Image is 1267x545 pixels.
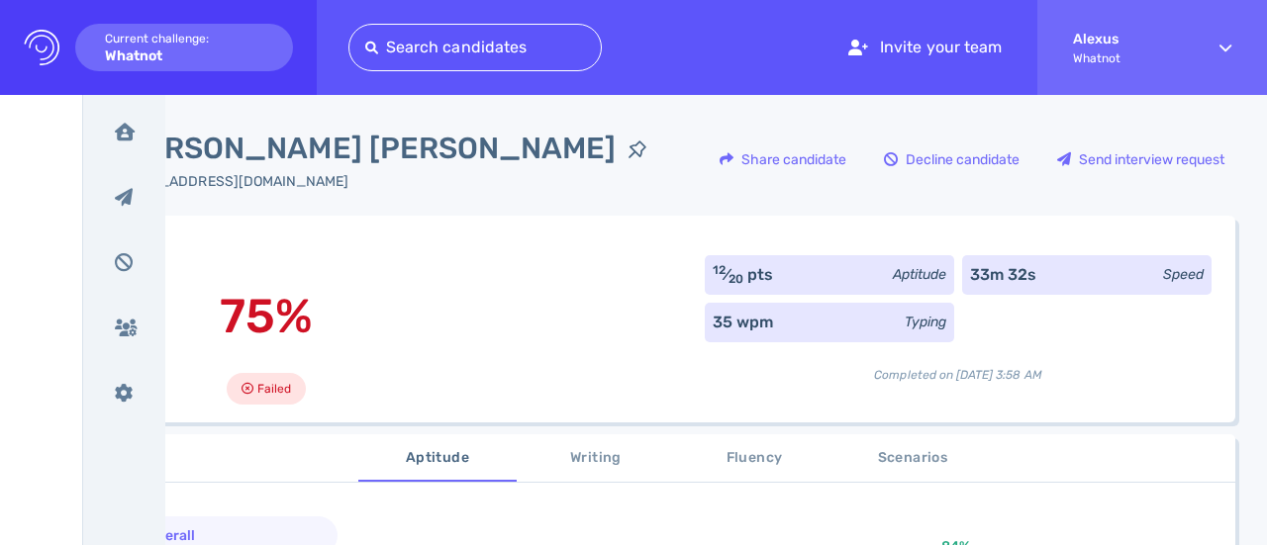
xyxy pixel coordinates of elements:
div: 33m 32s [970,263,1036,287]
strong: Alexus [1073,31,1184,47]
div: Click to copy the email address [115,171,659,192]
div: Speed [1163,264,1204,285]
span: Aptitude [370,446,505,471]
span: Writing [529,446,663,471]
span: Whatnot [1073,51,1184,65]
span: 75% [220,288,313,344]
div: Typing [905,312,946,332]
sup: 12 [713,263,726,277]
sub: 20 [729,272,743,286]
button: Send interview request [1046,136,1235,183]
span: Failed [257,377,291,401]
button: Decline candidate [873,136,1030,183]
div: ⁄ pts [713,263,774,287]
button: Share candidate [709,136,857,183]
div: Send interview request [1047,136,1234,182]
div: Completed on [DATE] 3:58 AM [705,350,1212,384]
div: Decline candidate [874,136,1029,182]
div: Aptitude [893,264,946,285]
span: Fluency [687,446,822,471]
div: 35 wpm [713,311,773,334]
span: [PERSON_NAME] [PERSON_NAME] [115,127,616,171]
div: Share candidate [710,136,856,182]
span: Scenarios [845,446,980,471]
